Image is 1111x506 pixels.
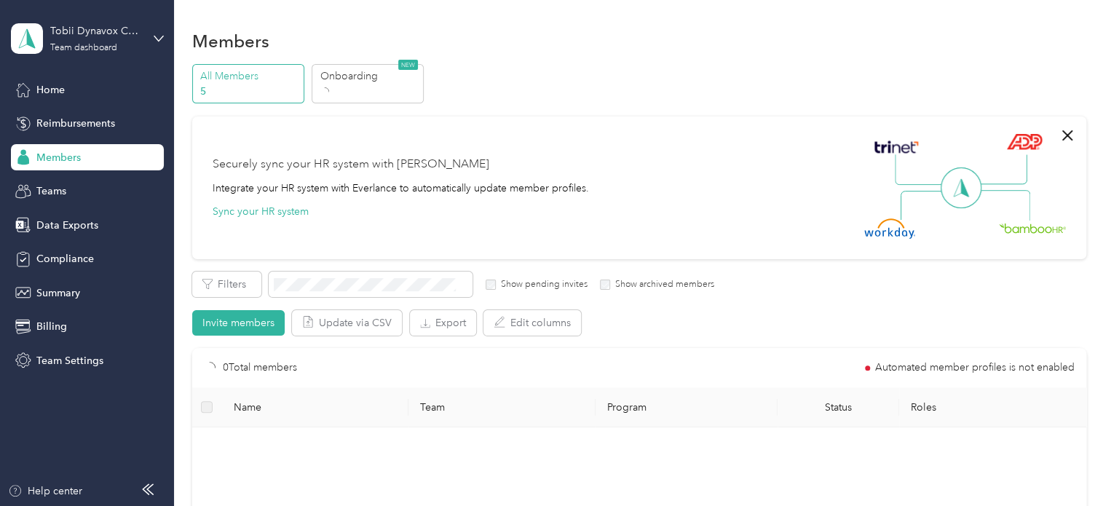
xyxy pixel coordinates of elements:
[596,387,778,427] th: Program
[192,33,269,49] h1: Members
[8,483,82,499] button: Help center
[213,156,489,173] div: Securely sync your HR system with [PERSON_NAME]
[483,310,581,336] button: Edit columns
[192,272,261,297] button: Filters
[36,150,81,165] span: Members
[899,387,1086,427] th: Roles
[778,387,899,427] th: Status
[900,190,951,220] img: Line Left Down
[223,360,297,376] p: 0 Total members
[610,278,714,291] label: Show archived members
[36,183,66,199] span: Teams
[496,278,588,291] label: Show pending invites
[976,154,1027,185] img: Line Right Up
[999,223,1066,233] img: BambooHR
[895,154,946,186] img: Line Left Up
[36,218,98,233] span: Data Exports
[200,84,299,99] p: 5
[979,190,1030,221] img: Line Right Down
[36,319,67,334] span: Billing
[1006,133,1042,150] img: ADP
[36,251,94,266] span: Compliance
[410,310,476,336] button: Export
[398,60,418,70] span: NEW
[50,44,117,52] div: Team dashboard
[213,204,309,219] button: Sync your HR system
[1029,424,1111,506] iframe: Everlance-gr Chat Button Frame
[875,363,1075,373] span: Automated member profiles is not enabled
[864,218,915,239] img: Workday
[408,387,596,427] th: Team
[36,353,103,368] span: Team Settings
[213,181,589,196] div: Integrate your HR system with Everlance to automatically update member profiles.
[320,68,419,84] p: Onboarding
[234,401,398,414] span: Name
[292,310,402,336] button: Update via CSV
[36,116,115,131] span: Reimbursements
[222,387,409,427] th: Name
[871,137,922,157] img: Trinet
[192,310,285,336] button: Invite members
[200,68,299,84] p: All Members
[50,23,141,39] div: Tobii Dynavox CAN
[36,82,65,98] span: Home
[36,285,80,301] span: Summary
